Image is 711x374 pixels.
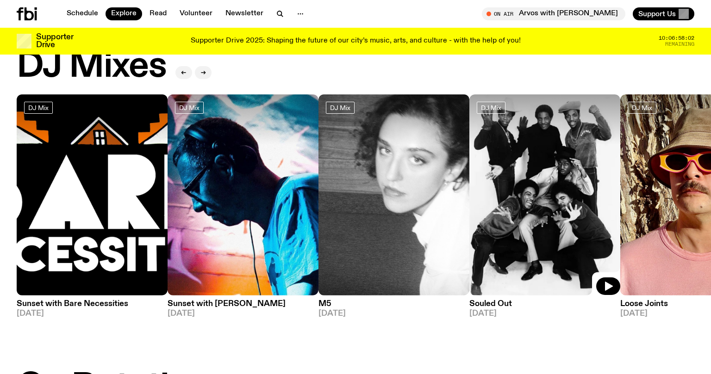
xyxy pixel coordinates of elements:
span: 10:06:58:02 [659,36,694,41]
button: On AirArvos with [PERSON_NAME] [482,7,625,20]
a: M5[DATE] [318,295,469,318]
a: DJ Mix [24,102,53,114]
a: DJ Mix [477,102,505,114]
h3: Sunset with Bare Necessities [17,300,168,308]
a: Read [144,7,172,20]
h3: Souled Out [469,300,620,308]
span: DJ Mix [330,104,350,111]
span: DJ Mix [632,104,652,111]
p: Supporter Drive 2025: Shaping the future of our city’s music, arts, and culture - with the help o... [191,37,521,45]
h3: Sunset with [PERSON_NAME] [168,300,318,308]
span: Support Us [638,10,676,18]
img: Simon Caldwell stands side on, looking downwards. He has headphones on. Behind him is a brightly ... [168,94,318,295]
img: Bare Necessities [17,94,168,295]
button: Support Us [633,7,694,20]
span: DJ Mix [28,104,49,111]
a: Volunteer [174,7,218,20]
img: A black and white photo of Lilly wearing a white blouse and looking up at the camera. [318,94,469,295]
span: [DATE] [318,310,469,318]
a: DJ Mix [175,102,204,114]
span: [DATE] [469,310,620,318]
span: Remaining [665,42,694,47]
h2: DJ Mixes [17,49,166,84]
a: Sunset with Bare Necessities[DATE] [17,295,168,318]
span: [DATE] [168,310,318,318]
a: DJ Mix [628,102,656,114]
h3: M5 [318,300,469,308]
a: Explore [106,7,142,20]
span: DJ Mix [481,104,501,111]
a: Newsletter [220,7,269,20]
a: Schedule [61,7,104,20]
span: [DATE] [17,310,168,318]
a: Souled Out[DATE] [469,295,620,318]
a: DJ Mix [326,102,355,114]
a: Sunset with [PERSON_NAME][DATE] [168,295,318,318]
span: DJ Mix [179,104,200,111]
h3: Supporter Drive [36,33,73,49]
